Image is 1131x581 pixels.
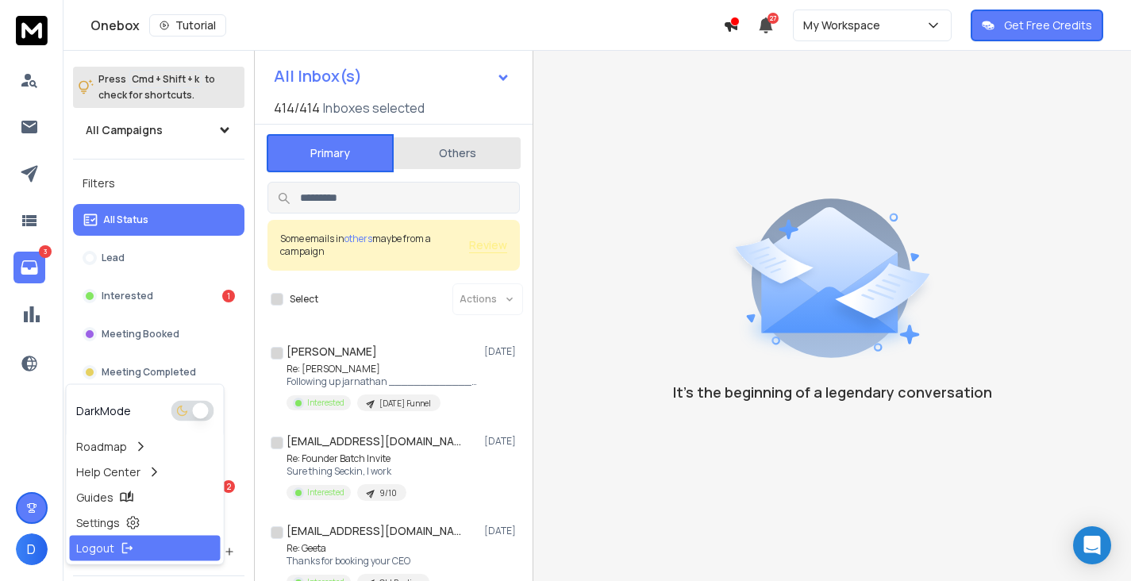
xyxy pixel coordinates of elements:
[267,134,394,172] button: Primary
[971,10,1103,41] button: Get Free Credits
[1073,526,1111,564] div: Open Intercom Messenger
[16,533,48,565] button: D
[379,487,397,499] p: 9/10
[70,510,221,536] a: Settings
[90,14,723,37] div: Onebox
[102,290,153,302] p: Interested
[73,280,244,312] button: Interested1
[76,464,140,480] p: Help Center
[287,433,461,449] h1: [EMAIL_ADDRESS][DOMAIN_NAME]
[70,485,221,510] a: Guides
[76,403,131,419] p: Dark Mode
[290,293,318,306] label: Select
[274,98,320,117] span: 414 / 414
[274,68,362,84] h1: All Inbox(s)
[103,214,148,226] p: All Status
[287,363,477,375] p: Re: [PERSON_NAME]
[222,290,235,302] div: 1
[1004,17,1092,33] p: Get Free Credits
[379,398,431,410] p: [DATE] Funnel
[129,70,202,88] span: Cmd + Shift + k
[307,487,344,498] p: Interested
[98,71,215,103] p: Press to check for shortcuts.
[484,345,520,358] p: [DATE]
[287,375,477,388] p: Following up jarnathan _________________________ [PERSON_NAME]
[307,397,344,409] p: Interested
[73,114,244,146] button: All Campaigns
[261,60,523,92] button: All Inbox(s)
[149,14,226,37] button: Tutorial
[39,245,52,258] p: 3
[76,541,114,556] p: Logout
[222,480,235,493] div: 2
[102,328,179,341] p: Meeting Booked
[287,555,429,568] p: Thanks for booking your CEO
[70,460,221,485] a: Help Center
[287,465,406,478] p: Sure thing Seckin, I work
[287,542,429,555] p: Re: Geeta
[803,17,887,33] p: My Workspace
[73,242,244,274] button: Lead
[673,381,992,403] p: It’s the beginning of a legendary conversation
[102,366,196,379] p: Meeting Completed
[70,434,221,460] a: Roadmap
[73,204,244,236] button: All Status
[344,232,372,245] span: others
[73,356,244,388] button: Meeting Completed
[394,136,521,171] button: Others
[73,172,244,194] h3: Filters
[323,98,425,117] h3: Inboxes selected
[469,237,507,253] button: Review
[287,523,461,539] h1: [EMAIL_ADDRESS][DOMAIN_NAME]
[102,252,125,264] p: Lead
[287,344,377,360] h1: [PERSON_NAME]
[280,233,469,258] div: Some emails in maybe from a campaign
[767,13,779,24] span: 27
[484,525,520,537] p: [DATE]
[76,515,120,531] p: Settings
[76,439,127,455] p: Roadmap
[86,122,163,138] h1: All Campaigns
[13,252,45,283] a: 3
[76,490,113,506] p: Guides
[73,318,244,350] button: Meeting Booked
[287,452,406,465] p: Re: Founder Batch Invite
[484,435,520,448] p: [DATE]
